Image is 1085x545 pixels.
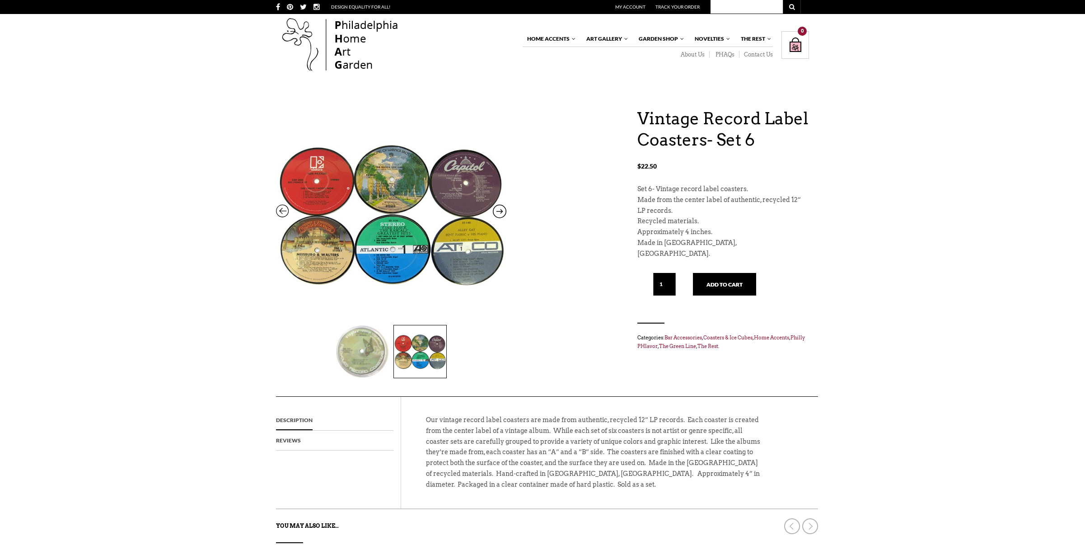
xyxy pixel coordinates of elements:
[276,410,313,430] a: Description
[655,4,700,9] a: Track Your Order
[615,4,645,9] a: My Account
[523,31,576,47] a: Home Accents
[637,108,809,150] h1: Vintage Record Label Coasters- Set 6
[675,51,710,58] a: About Us
[637,162,657,170] bdi: 22.50
[739,51,773,58] a: Contact Us
[426,415,760,499] p: Our vintage record label coasters are made from authentic, recycled 12” LP records. Each coaster ...
[798,27,807,36] div: 0
[659,343,696,349] a: The Green Line
[637,227,809,238] p: Approximately 4 inches.
[637,162,641,170] span: $
[710,51,739,58] a: PHAQs
[653,273,676,296] input: Qty
[664,334,702,341] a: Bar Accessories
[634,31,685,47] a: Garden Shop
[637,216,809,227] p: Recycled materials.
[693,273,756,296] button: Add to cart
[637,184,809,195] p: Set 6- Vintage record label coasters.
[697,343,718,349] a: The Rest
[703,334,753,341] a: Coasters & Ice Cubes
[754,334,789,341] a: Home Accents
[276,522,339,529] strong: You may also like…
[637,333,809,351] span: Categories: , , , , , .
[690,31,731,47] a: Novelties
[582,31,629,47] a: Art Gallery
[736,31,772,47] a: The Rest
[637,238,809,259] p: Made in [GEOGRAPHIC_DATA], [GEOGRAPHIC_DATA].
[637,195,809,216] p: Made from the center label of authentic, recycled 12” LP records.
[276,431,301,451] a: Reviews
